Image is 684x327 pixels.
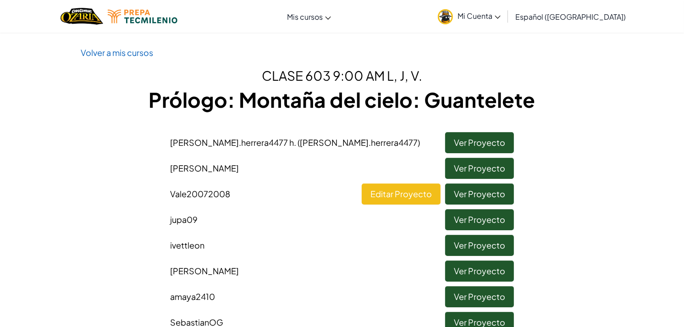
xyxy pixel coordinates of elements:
span: [PERSON_NAME] [170,266,239,276]
span: [PERSON_NAME] [170,163,239,173]
a: Ver Proyecto [445,158,514,179]
a: Mis cursos [282,4,336,29]
span: jupa09 [170,214,198,225]
a: Ver Proyecto [445,260,514,282]
h1: Prólogo: Montaña del cielo: Guantelete [81,85,603,114]
h2: CLASE 603 9:00 AM L, J, V. [81,66,603,85]
a: Español ([GEOGRAPHIC_DATA]) [511,4,630,29]
a: Ver Proyecto [445,132,514,153]
a: Ozaria by CodeCombat logo [61,7,103,26]
span: amaya2410 [170,291,215,302]
img: Home [61,7,103,26]
span: Mi Cuenta [458,11,501,21]
span: [PERSON_NAME].herrera4477 h [170,137,420,148]
span: Mis cursos [287,12,323,22]
span: ivettleon [170,240,204,250]
a: Volver a mis cursos [81,47,153,58]
span: Vale20072008 [170,188,230,199]
a: Ver Proyecto [445,209,514,230]
a: Ver Proyecto [445,286,514,307]
a: Ver Proyecto [445,235,514,256]
a: Ver Proyecto [445,183,514,205]
span: Español ([GEOGRAPHIC_DATA]) [515,12,626,22]
img: Tecmilenio logo [108,10,177,23]
img: avatar [438,9,453,24]
a: Mi Cuenta [433,2,505,31]
span: . ([PERSON_NAME].herrera4477) [294,137,420,148]
a: Editar Proyecto [362,183,441,205]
